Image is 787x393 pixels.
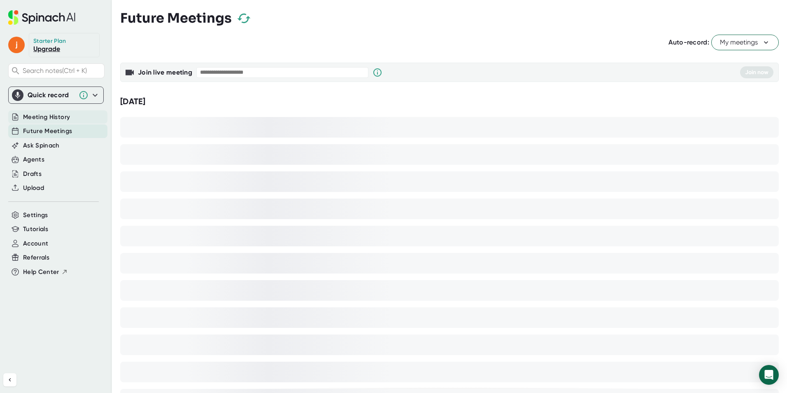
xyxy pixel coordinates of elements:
button: Settings [23,211,48,220]
span: Search notes (Ctrl + K) [23,67,102,75]
span: Help Center [23,267,59,277]
button: My meetings [711,35,779,50]
b: Join live meeting [138,68,192,76]
button: Account [23,239,48,248]
button: Collapse sidebar [3,373,16,386]
span: Join now [745,69,768,76]
span: Auto-record: [668,38,709,46]
div: Quick record [28,91,75,99]
span: j [8,37,25,53]
div: Open Intercom Messenger [759,365,779,385]
div: Starter Plan [33,37,66,45]
button: Help Center [23,267,68,277]
button: Upload [23,183,44,193]
div: Quick record [12,87,100,103]
button: Referrals [23,253,49,262]
button: Agents [23,155,44,164]
button: Join now [740,66,773,78]
div: [DATE] [120,96,779,107]
button: Future Meetings [23,126,72,136]
button: Meeting History [23,112,70,122]
button: Drafts [23,169,42,179]
button: Tutorials [23,225,48,234]
span: My meetings [720,37,770,47]
a: Upgrade [33,45,60,53]
button: Ask Spinach [23,141,60,150]
h3: Future Meetings [120,10,232,26]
